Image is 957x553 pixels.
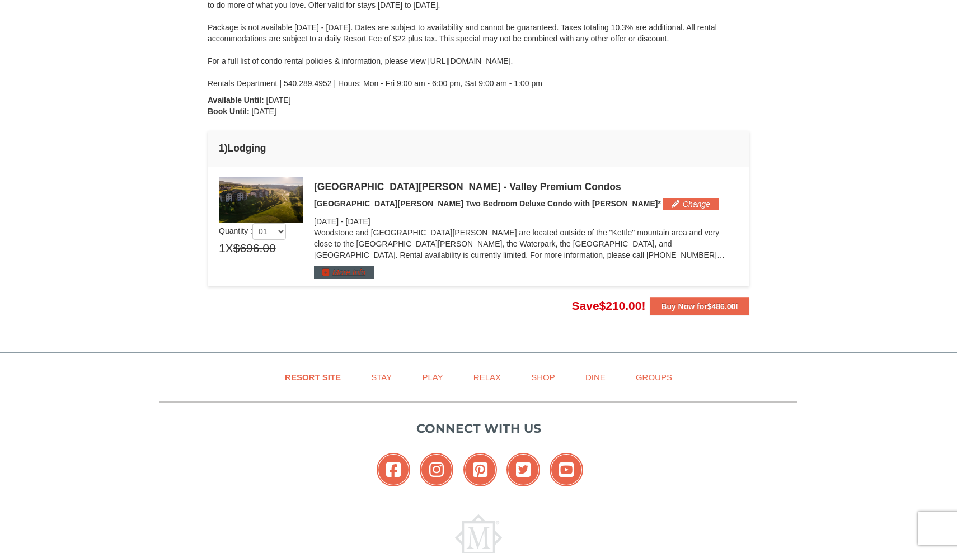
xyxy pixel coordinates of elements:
[314,181,738,192] div: [GEOGRAPHIC_DATA][PERSON_NAME] - Valley Premium Condos
[314,227,738,261] p: Woodstone and [GEOGRAPHIC_DATA][PERSON_NAME] are located outside of the "Kettle" mountain area an...
[208,96,264,105] strong: Available Until:
[266,96,291,105] span: [DATE]
[622,365,686,390] a: Groups
[314,266,374,278] button: More Info
[341,217,344,226] span: -
[346,217,370,226] span: [DATE]
[408,365,457,390] a: Play
[357,365,406,390] a: Stay
[650,297,749,315] button: Buy Now for$486.00!
[517,365,569,390] a: Shop
[661,302,738,311] strong: Buy Now for !
[663,198,719,210] button: Change
[224,143,228,154] span: )
[219,226,286,235] span: Quantity :
[159,419,797,438] p: Connect with us
[572,299,646,312] span: Save !
[314,217,339,226] span: [DATE]
[459,365,515,390] a: Relax
[599,299,642,312] span: $210.00
[314,199,661,208] span: [GEOGRAPHIC_DATA][PERSON_NAME] Two Bedroom Deluxe Condo with [PERSON_NAME]*
[226,240,233,257] span: X
[233,240,276,257] span: $696.00
[707,302,736,311] span: $486.00
[219,177,303,223] img: 19219041-4-ec11c166.jpg
[571,365,620,390] a: Dine
[219,240,226,257] span: 1
[219,143,738,154] h4: 1 Lodging
[252,107,276,116] span: [DATE]
[271,365,355,390] a: Resort Site
[208,107,250,116] strong: Book Until:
